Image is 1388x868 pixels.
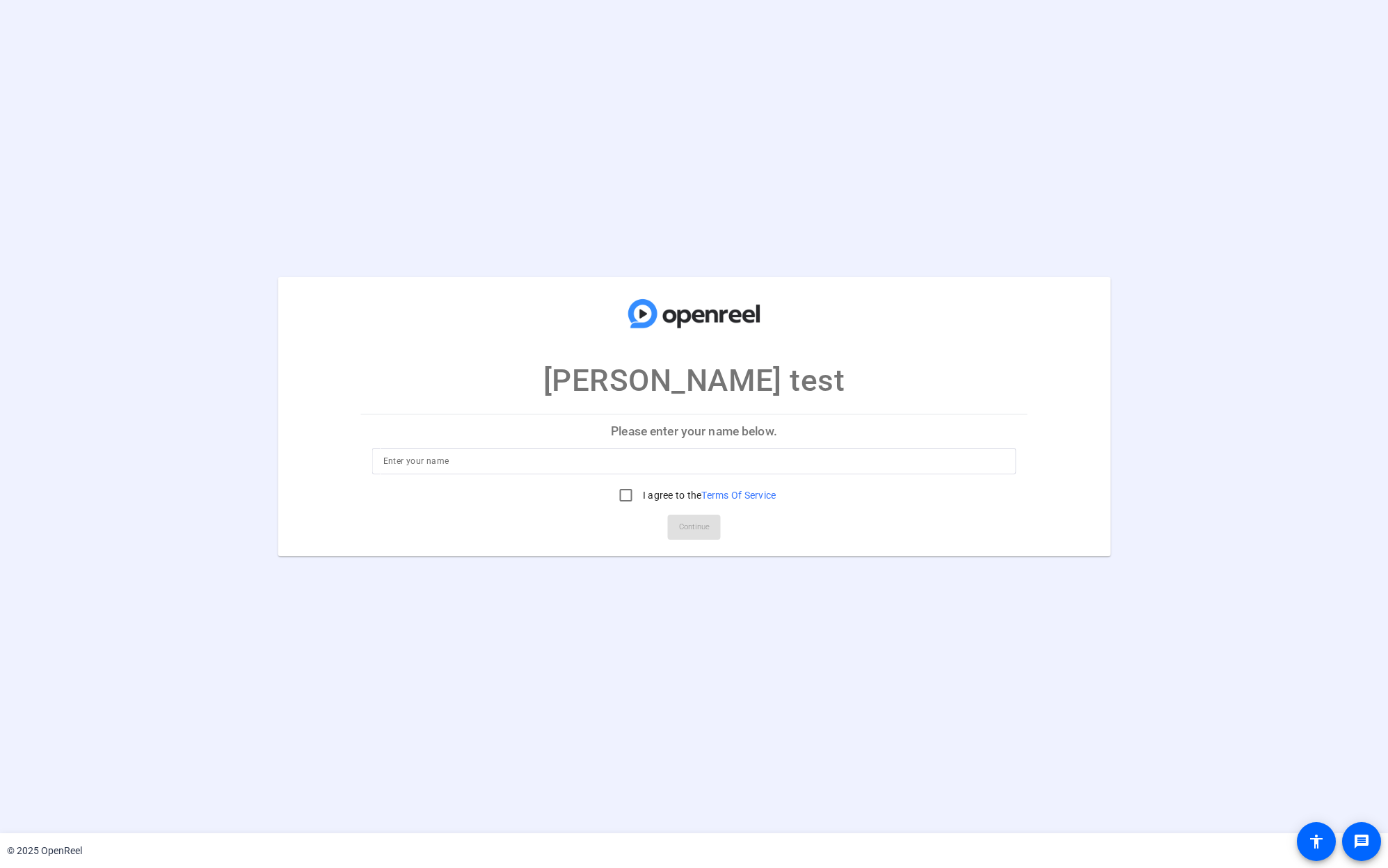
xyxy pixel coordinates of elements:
label: I agree to the [640,488,776,502]
p: [PERSON_NAME] test [543,357,845,403]
p: Please enter your name below. [361,415,1028,448]
a: Terms Of Service [701,490,776,501]
input: Enter your name [383,453,1005,469]
mat-icon: accessibility [1308,833,1325,850]
img: company-logo [625,291,764,337]
mat-icon: message [1353,833,1370,850]
div: © 2025 OpenReel [7,844,82,858]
